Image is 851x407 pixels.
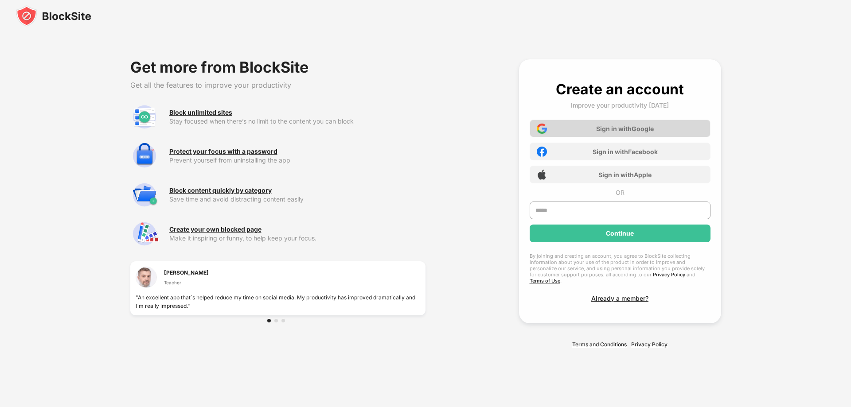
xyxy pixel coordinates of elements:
[537,170,547,180] img: apple-icon.png
[572,341,627,348] a: Terms and Conditions
[169,187,272,194] div: Block content quickly by category
[136,267,157,288] img: testimonial-1.jpg
[16,5,91,27] img: blocksite-icon-black.svg
[130,181,159,209] img: premium-category.svg
[169,148,277,155] div: Protect your focus with a password
[169,118,426,125] div: Stay focused when there’s no limit to the content you can block
[653,271,685,278] a: Privacy Policy
[136,293,421,310] div: "An excellent app that`s helped reduce my time on social media. My productivity has improved dram...
[164,279,209,286] div: Teacher
[537,147,547,157] img: facebook-icon.png
[596,125,654,132] div: Sign in with Google
[169,196,426,203] div: Save time and avoid distracting content easily
[169,226,262,233] div: Create your own blocked page
[130,59,426,75] div: Get more from BlockSite
[606,230,634,237] div: Continue
[537,124,547,134] img: google-icon.png
[130,220,159,248] img: premium-customize-block-page.svg
[130,81,426,89] div: Get all the features to improve your productivity
[530,278,560,284] a: Terms of Use
[164,268,209,277] div: [PERSON_NAME]
[593,148,658,155] div: Sign in with Facebook
[130,142,159,170] img: premium-password-protection.svg
[169,235,426,242] div: Make it inspiring or funny, to help keep your focus.
[591,295,648,302] div: Already a member?
[616,189,625,196] div: OR
[130,103,159,131] img: premium-unlimited-blocklist.svg
[530,253,710,284] div: By joining and creating an account, you agree to BlockSite collecting information about your use ...
[571,101,669,109] div: Improve your productivity [DATE]
[598,171,652,178] div: Sign in with Apple
[631,341,668,348] a: Privacy Policy
[556,81,684,98] div: Create an account
[169,157,426,164] div: Prevent yourself from uninstalling the app
[169,109,232,116] div: Block unlimited sites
